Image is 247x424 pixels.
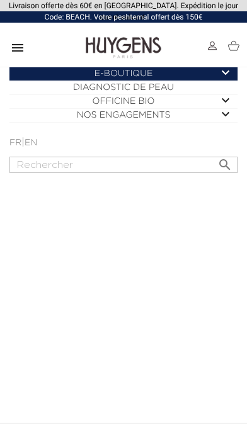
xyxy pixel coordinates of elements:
a: FR [9,138,21,147]
i:  [217,157,233,172]
div: | [9,138,37,148]
button:  [214,156,236,173]
i:  [218,65,233,81]
i:  [10,40,25,55]
a:  E-Boutique [9,67,238,81]
input: Rechercher [9,157,238,173]
a: Diagnostic de peau [9,81,238,95]
a:  Officine Bio [9,95,238,109]
i:  [218,93,233,108]
a: EN [25,138,37,147]
i:  [218,107,233,122]
img: Huygens [86,36,161,60]
a:  Nos engagements [9,109,238,123]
